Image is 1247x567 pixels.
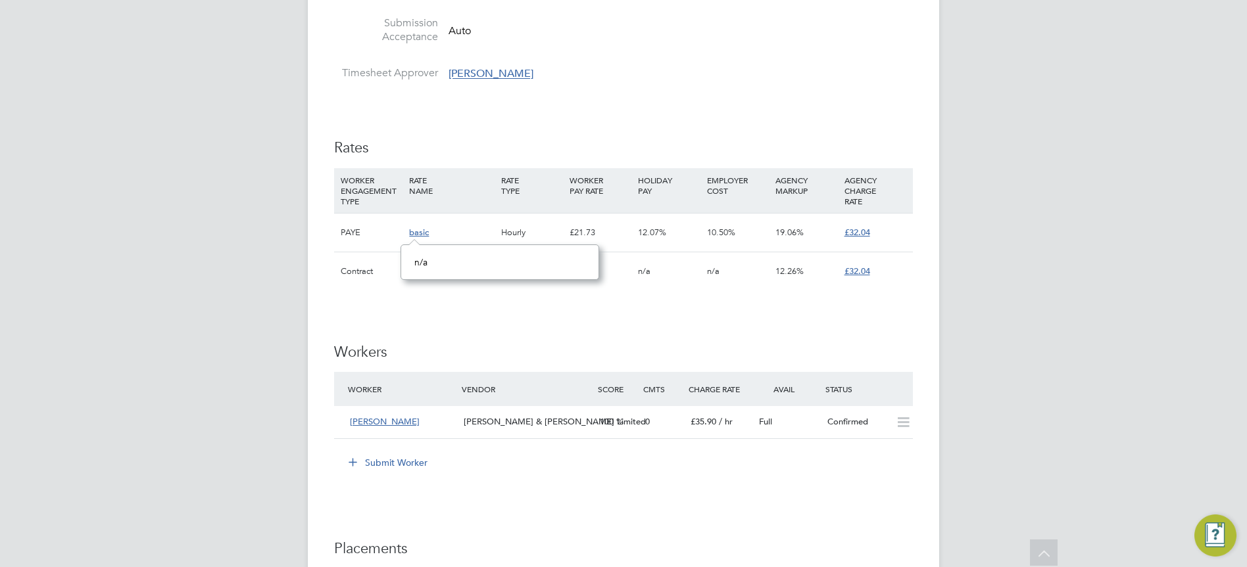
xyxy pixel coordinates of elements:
div: Confirmed [822,411,891,433]
div: Hourly [498,214,566,252]
button: Submit Worker [339,452,438,473]
span: / hr [719,416,733,427]
div: Vendor [458,377,595,401]
div: Charge Rate [685,377,754,401]
div: Status [822,377,913,401]
div: AGENCY CHARGE RATE [841,168,910,213]
span: Auto [449,24,471,37]
span: £35.90 [691,416,716,427]
span: [PERSON_NAME] [449,68,533,81]
span: 100 [600,416,614,427]
span: basic [409,227,429,238]
div: EMPLOYER COST [704,168,772,202]
span: [PERSON_NAME] [350,416,420,427]
div: RATE NAME [406,168,497,202]
div: RATE TYPE [498,168,566,202]
div: £28.54 [566,252,635,290]
div: PAYE [337,214,406,252]
span: 12.07% [638,227,666,238]
span: n/a [638,265,650,277]
div: HOLIDAY PAY [635,168,703,202]
label: Submission Acceptance [334,16,438,44]
div: Cmts [640,377,685,401]
h3: Workers [334,343,913,362]
h3: Rates [334,139,913,158]
div: Contract [337,252,406,290]
span: 10.50% [707,227,735,238]
span: 19.06% [775,227,804,238]
span: 0 [645,416,650,427]
div: WORKER ENGAGEMENT TYPE [337,168,406,213]
div: AGENCY MARKUP [772,168,841,202]
button: Engage Resource Center [1194,514,1236,556]
label: Timesheet Approver [334,66,438,80]
div: £21.73 [566,214,635,252]
span: [PERSON_NAME] & [PERSON_NAME] Limited [464,416,646,427]
span: £32.04 [844,227,870,238]
span: £32.04 [844,265,870,277]
span: n/a [414,256,428,268]
div: WORKER PAY RATE [566,168,635,202]
span: 12.26% [775,265,804,277]
span: n/a [707,265,720,277]
div: Avail [754,377,822,401]
div: Worker [345,377,458,401]
span: Full [759,416,772,427]
div: Score [595,377,640,401]
h3: Placements [334,539,913,558]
